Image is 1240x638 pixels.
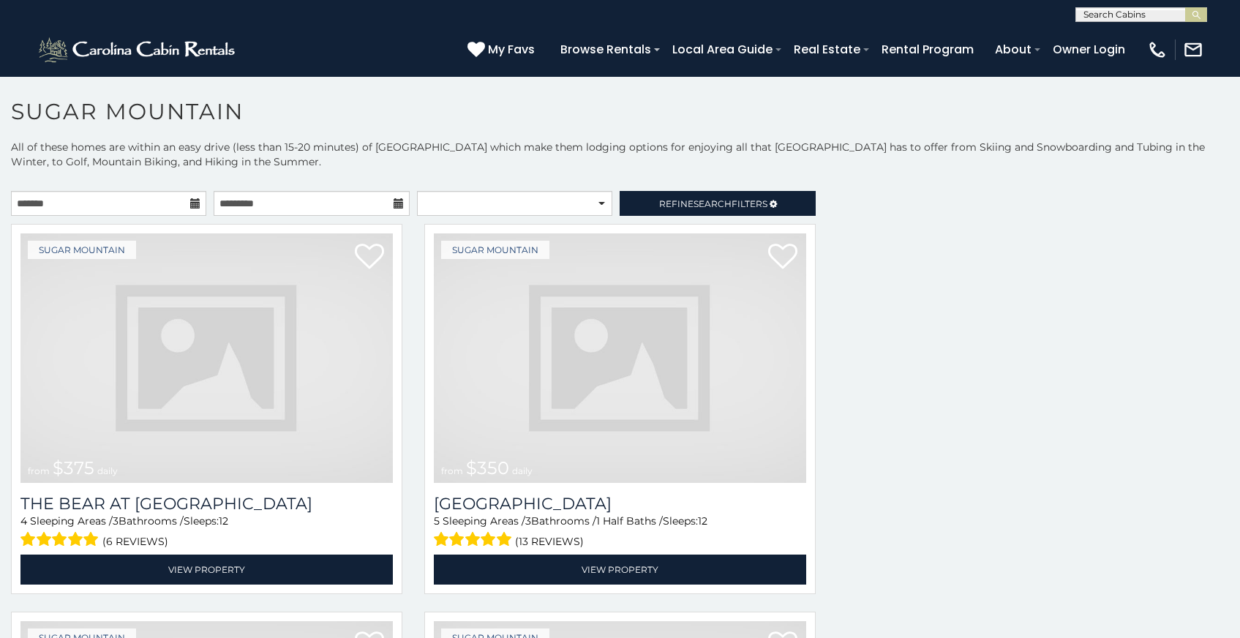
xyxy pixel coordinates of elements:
a: [GEOGRAPHIC_DATA] [434,494,806,514]
span: 5 [434,514,440,528]
img: dummy-image.jpg [434,233,806,483]
img: dummy-image.jpg [20,233,393,483]
a: Real Estate [786,37,868,62]
h3: The Bear At Sugar Mountain [20,494,393,514]
a: Owner Login [1045,37,1132,62]
div: Sleeping Areas / Bathrooms / Sleeps: [434,514,806,551]
span: $375 [53,457,94,478]
a: RefineSearchFilters [620,191,815,216]
span: 1 Half Baths / [596,514,663,528]
a: View Property [20,555,393,585]
a: View Property [434,555,806,585]
a: Add to favorites [355,242,384,273]
div: Sleeping Areas / Bathrooms / Sleeps: [20,514,393,551]
span: 3 [525,514,531,528]
a: Rental Program [874,37,981,62]
a: Local Area Guide [665,37,780,62]
a: Add to favorites [768,242,797,273]
span: 4 [20,514,27,528]
span: Search [694,198,732,209]
span: 12 [219,514,228,528]
a: Browse Rentals [553,37,658,62]
img: phone-regular-white.png [1147,40,1168,60]
span: (13 reviews) [515,532,584,551]
span: $350 [466,457,509,478]
span: (6 reviews) [102,532,168,551]
span: 3 [113,514,119,528]
a: from $350 daily [434,233,806,483]
span: daily [97,465,118,476]
a: Sugar Mountain [441,241,549,259]
span: Refine Filters [659,198,767,209]
a: My Favs [467,40,538,59]
span: from [441,465,463,476]
span: daily [512,465,533,476]
a: The Bear At [GEOGRAPHIC_DATA] [20,494,393,514]
a: from $375 daily [20,233,393,483]
h3: Grouse Moor Lodge [434,494,806,514]
a: About [988,37,1039,62]
span: 12 [698,514,707,528]
img: mail-regular-white.png [1183,40,1203,60]
span: My Favs [488,40,535,59]
a: Sugar Mountain [28,241,136,259]
span: from [28,465,50,476]
img: White-1-2.png [37,35,239,64]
